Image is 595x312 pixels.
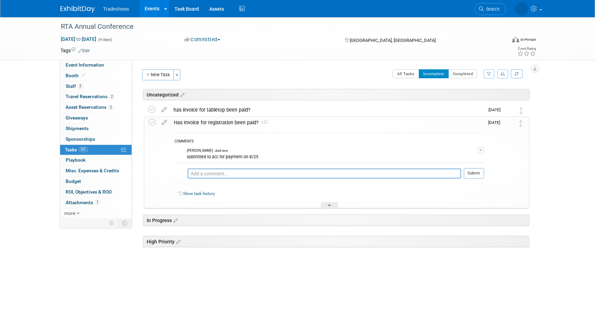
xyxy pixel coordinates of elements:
[489,107,504,112] span: [DATE]
[158,119,170,126] a: edit
[170,104,484,116] div: has invoice for tabletop been paid?
[170,117,484,128] div: Has Invoice for registration been paid?
[109,94,114,99] span: 2
[183,191,215,196] a: Show task history
[60,134,132,145] a: Sponsorships
[66,168,119,173] span: Misc. Expenses & Credits
[350,38,436,43] span: [GEOGRAPHIC_DATA], [GEOGRAPHIC_DATA]
[464,168,484,178] button: Submit
[175,238,180,245] a: Edit sections
[60,198,132,208] a: Attachments7
[66,200,100,205] span: Attachments
[520,37,536,42] div: In-Person
[175,169,184,178] img: Matlyn Lowrey
[393,69,419,78] button: All Tasks
[66,62,104,68] span: Event Information
[60,47,90,54] td: Tags
[179,91,184,98] a: Edit sections
[106,219,118,228] td: Personalize Event Tab Strip
[64,210,75,216] span: more
[60,155,132,165] a: Playbook
[60,176,132,187] a: Budget
[515,2,528,15] img: Matlyn Lowrey
[504,119,513,128] img: Matlyn Lowrey
[259,121,268,125] span: 1
[504,106,513,115] img: Matlyn Lowrey
[60,124,132,134] a: Shipments
[78,48,90,53] a: Edit
[108,105,113,110] span: 2
[78,83,83,89] span: 2
[66,157,86,163] span: Playbook
[66,126,89,131] span: Shipments
[103,6,129,12] span: Tradeshows
[142,69,174,80] button: New Task
[60,102,132,113] a: Asset Reservations2
[175,138,484,146] div: COMMENTS
[60,145,132,155] a: Tasks50%
[65,147,88,152] span: Tasks
[60,113,132,123] a: Giveaways
[66,73,87,78] span: Booth
[79,147,88,152] span: 50%
[158,107,170,113] a: edit
[60,92,132,102] a: Travel Reservations2
[182,36,223,43] button: Committed
[484,7,499,12] span: Search
[143,236,529,247] div: High Priority
[519,107,523,114] i: Move task
[60,71,132,81] a: Booth
[143,89,529,100] div: Uncategorized
[187,148,228,153] span: [PERSON_NAME] - Just now
[66,115,88,120] span: Giveaways
[172,217,178,223] a: Edit sections
[60,6,95,13] img: ExhibitDay
[82,73,85,77] i: Booth reservation complete
[60,208,132,219] a: more
[66,136,95,142] span: Sponsorships
[511,69,523,78] a: Refresh
[60,36,97,42] span: [DATE] [DATE]
[60,60,132,70] a: Event Information
[465,36,536,46] div: Event Format
[66,94,114,99] span: Travel Reservations
[474,3,506,15] a: Search
[58,21,496,33] div: RTA Annual Conference
[118,219,132,228] td: Toggle Event Tabs
[60,81,132,92] a: Staff2
[66,189,112,195] span: ROI, Objectives & ROO
[175,148,183,157] img: Matlyn Lowrey
[448,69,478,78] button: Completed
[517,47,536,50] div: Event Rating
[143,215,529,226] div: In Progress
[66,83,83,89] span: Staff
[488,120,504,125] span: [DATE]
[60,166,132,176] a: Misc. Expenses & Credits
[75,36,82,42] span: to
[519,120,523,127] i: Move task
[419,69,449,78] button: Incomplete
[66,104,113,110] span: Asset Reservations
[98,37,112,42] span: (4 days)
[60,187,132,197] a: ROI, Objectives & ROO
[95,200,100,205] span: 7
[512,37,519,42] img: Format-Inperson.png
[187,153,478,160] div: submitted to acc for payment on 8/25
[66,178,81,184] span: Budget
